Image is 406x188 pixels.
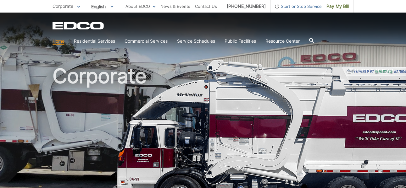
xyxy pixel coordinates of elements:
span: Pay My Bill [326,3,349,10]
a: Commercial Services [125,38,168,45]
a: Contact Us [195,3,217,10]
span: English [86,1,118,12]
span: Corporate [53,3,73,9]
a: News & Events [160,3,190,10]
a: Resource Center [265,38,300,45]
a: About EDCO [125,3,156,10]
a: Home [53,38,64,45]
a: Public Facilities [225,38,256,45]
a: Service Schedules [177,38,215,45]
a: EDCD logo. Return to the homepage. [53,22,105,30]
a: Residential Services [74,38,115,45]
